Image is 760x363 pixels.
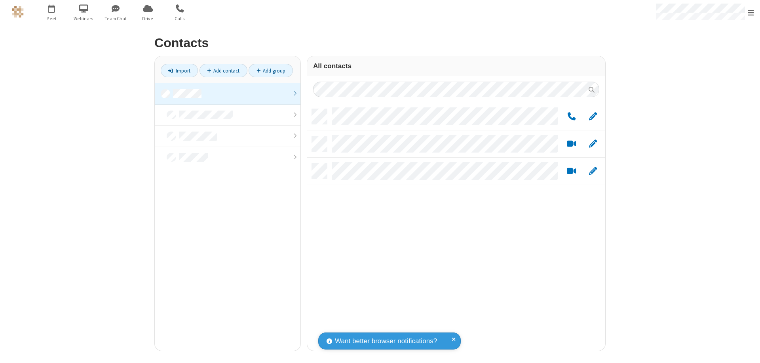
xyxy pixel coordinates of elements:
[161,64,198,77] a: Import
[335,336,437,346] span: Want better browser notifications?
[12,6,24,18] img: QA Selenium DO NOT DELETE OR CHANGE
[740,342,754,357] iframe: Chat
[585,112,600,122] button: Edit
[37,15,66,22] span: Meet
[564,139,579,149] button: Start a video meeting
[564,112,579,122] button: Call by phone
[313,62,599,70] h3: All contacts
[165,15,195,22] span: Calls
[307,103,605,351] div: grid
[199,64,247,77] a: Add contact
[564,166,579,176] button: Start a video meeting
[585,166,600,176] button: Edit
[133,15,163,22] span: Drive
[249,64,293,77] a: Add group
[154,36,606,50] h2: Contacts
[101,15,131,22] span: Team Chat
[585,139,600,149] button: Edit
[69,15,99,22] span: Webinars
